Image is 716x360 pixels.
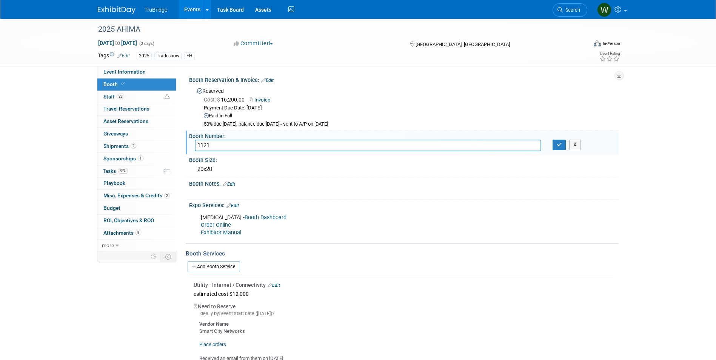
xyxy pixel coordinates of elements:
[103,94,124,100] span: Staff
[97,227,176,239] a: Attachments9
[138,155,143,161] span: 1
[97,91,176,103] a: Staff23
[199,328,613,335] div: Smart City Networks
[97,165,176,177] a: Tasks39%
[114,40,121,46] span: to
[97,240,176,252] a: more
[103,192,170,198] span: Misc. Expenses & Credits
[563,7,580,13] span: Search
[543,39,621,51] div: Event Format
[165,94,170,100] span: Potential Scheduling Conflict -- at least one attendee is tagged in another overlapping event.
[245,214,286,221] a: Booth Dashboard
[102,242,114,248] span: more
[97,128,176,140] a: Giveaways
[597,3,611,17] img: Whitni Murase
[194,281,613,289] div: Utility - Internet / Connectivity
[226,203,239,208] a: Edit
[189,178,619,188] div: Booth Notes:
[184,52,195,60] div: FH
[189,74,619,84] div: Booth Reservation & Invoice:
[223,182,235,187] a: Edit
[97,78,176,91] a: Booth
[97,103,176,115] a: Travel Reservations
[97,140,176,152] a: Shipments2
[103,118,148,124] span: Asset Reservations
[160,252,176,262] td: Toggle Event Tabs
[194,310,613,317] div: Ideally by: event start date ([DATE])?
[95,23,576,36] div: 2025 AHIMA
[553,3,587,17] a: Search
[148,252,161,262] td: Personalize Event Tab Strip
[204,112,613,120] div: Paid in Full
[196,210,536,240] div: [MEDICAL_DATA] -
[201,229,241,236] a: Exhibitor Manual
[249,97,274,103] a: Invoice
[103,81,126,87] span: Booth
[145,7,168,13] span: TruBridge
[98,40,137,46] span: [DATE] [DATE]
[103,69,146,75] span: Event Information
[194,289,613,299] div: estimated cost $12,000
[103,131,128,137] span: Giveaways
[199,319,613,328] div: Vendor Name
[154,52,182,60] div: Tradeshow
[268,283,280,288] a: Edit
[189,131,619,140] div: Booth Number:
[118,168,128,174] span: 39%
[569,140,581,150] button: X
[97,215,176,227] a: ROI, Objectives & ROO
[261,78,274,83] a: Edit
[97,202,176,214] a: Budget
[103,180,125,186] span: Playbook
[189,200,619,209] div: Expo Services:
[195,85,613,128] div: Reserved
[231,40,276,48] button: Committed
[186,249,619,258] div: Booth Services
[204,121,613,128] div: 50% due [DATE], balance due [DATE] - sent to A/P on [DATE]
[97,115,176,128] a: Asset Reservations
[103,106,149,112] span: Travel Reservations
[117,53,130,58] a: Edit
[602,41,620,46] div: In-Person
[204,97,221,103] span: Cost: $
[594,40,601,46] img: Format-Inperson.png
[103,155,143,162] span: Sponsorships
[98,52,130,60] td: Tags
[195,163,613,175] div: 20x20
[103,230,141,236] span: Attachments
[204,105,613,112] div: Payment Due Date: [DATE]
[416,42,510,47] span: [GEOGRAPHIC_DATA], [GEOGRAPHIC_DATA]
[139,41,154,46] span: (3 days)
[189,154,619,164] div: Booth Size:
[103,205,120,211] span: Budget
[599,52,620,55] div: Event Rating
[97,153,176,165] a: Sponsorships1
[164,193,170,198] span: 2
[201,222,231,228] a: Order Online
[97,66,176,78] a: Event Information
[97,190,176,202] a: Misc. Expenses & Credits2
[204,97,248,103] span: 16,200.00
[136,230,141,235] span: 9
[103,168,128,174] span: Tasks
[98,6,136,14] img: ExhibitDay
[199,342,226,347] a: Place orders
[117,94,124,99] span: 23
[131,143,136,149] span: 2
[188,261,240,272] a: Add Booth Service
[103,217,154,223] span: ROI, Objectives & ROO
[97,177,176,189] a: Playbook
[103,143,136,149] span: Shipments
[137,52,152,60] div: 2025
[121,82,125,86] i: Booth reservation complete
